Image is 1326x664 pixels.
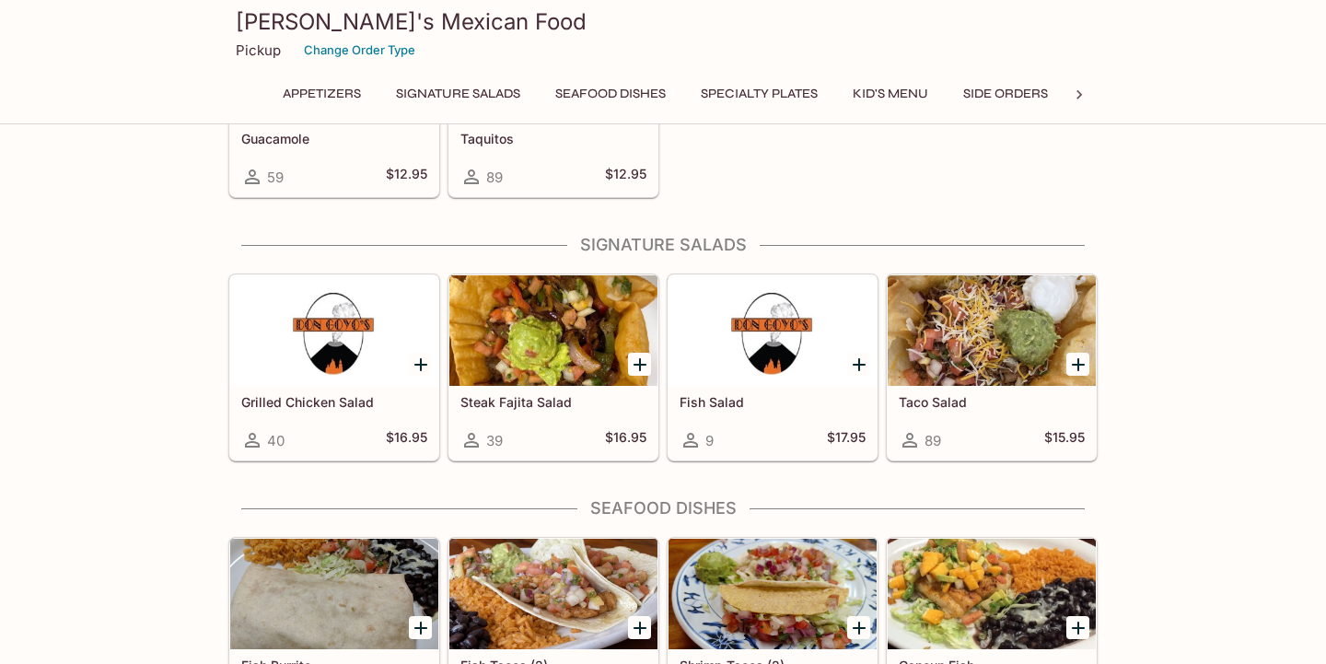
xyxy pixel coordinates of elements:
[230,275,438,386] div: Grilled Chicken Salad
[887,274,1097,460] a: Taco Salad89$15.95
[605,166,646,188] h5: $12.95
[386,166,427,188] h5: $12.95
[236,41,281,59] p: Pickup
[409,353,432,376] button: Add Grilled Chicken Salad
[953,81,1058,107] button: Side Orders
[1066,353,1089,376] button: Add Taco Salad
[1044,429,1085,451] h5: $15.95
[680,394,866,410] h5: Fish Salad
[273,81,371,107] button: Appetizers
[241,131,427,146] h5: Guacamole
[843,81,938,107] button: Kid's Menu
[460,131,646,146] h5: Taquitos
[669,275,877,386] div: Fish Salad
[267,169,284,186] span: 59
[847,616,870,639] button: Add Shrimp Tacos (2)
[486,432,503,449] span: 39
[386,429,427,451] h5: $16.95
[460,394,646,410] h5: Steak Fajita Salad
[628,616,651,639] button: Add Fish Tacos (2)
[296,36,424,64] button: Change Order Type
[668,274,878,460] a: Fish Salad9$17.95
[267,432,285,449] span: 40
[827,429,866,451] h5: $17.95
[705,432,714,449] span: 9
[449,539,657,649] div: Fish Tacos (2)
[409,616,432,639] button: Add Fish Burrito
[628,353,651,376] button: Add Steak Fajita Salad
[236,7,1090,36] h3: [PERSON_NAME]'s Mexican Food
[229,274,439,460] a: Grilled Chicken Salad40$16.95
[545,81,676,107] button: Seafood Dishes
[449,275,657,386] div: Steak Fajita Salad
[888,539,1096,649] div: Cancun Fish
[605,429,646,451] h5: $16.95
[925,432,941,449] span: 89
[386,81,530,107] button: Signature Salads
[669,539,877,649] div: Shrimp Tacos (2)
[691,81,828,107] button: Specialty Plates
[486,169,503,186] span: 89
[847,353,870,376] button: Add Fish Salad
[1066,616,1089,639] button: Add Cancun Fish
[228,498,1098,518] h4: Seafood Dishes
[899,394,1085,410] h5: Taco Salad
[888,275,1096,386] div: Taco Salad
[230,539,438,649] div: Fish Burrito
[448,274,658,460] a: Steak Fajita Salad39$16.95
[241,394,427,410] h5: Grilled Chicken Salad
[228,235,1098,255] h4: Signature Salads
